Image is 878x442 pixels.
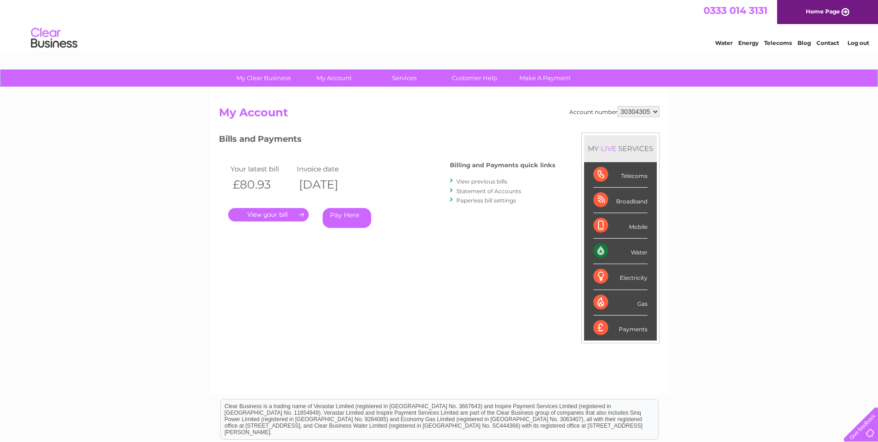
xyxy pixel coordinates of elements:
[323,208,371,228] a: Pay Here
[228,208,309,221] a: .
[715,39,733,46] a: Water
[366,69,442,87] a: Services
[816,39,839,46] a: Contact
[593,162,648,188] div: Telecoms
[599,144,618,153] div: LIVE
[584,135,657,162] div: MY SERVICES
[456,178,507,185] a: View previous bills
[228,163,295,175] td: Your latest bill
[296,69,372,87] a: My Account
[593,290,648,316] div: Gas
[456,188,521,195] a: Statement of Accounts
[294,163,361,175] td: Invoice date
[294,175,361,194] th: [DATE]
[569,106,660,117] div: Account number
[31,24,78,52] img: logo.png
[593,264,648,290] div: Electricity
[593,316,648,341] div: Payments
[738,39,759,46] a: Energy
[219,106,660,124] h2: My Account
[593,213,648,239] div: Mobile
[436,69,513,87] a: Customer Help
[225,69,302,87] a: My Clear Business
[228,175,295,194] th: £80.93
[593,188,648,213] div: Broadband
[219,133,555,149] h3: Bills and Payments
[764,39,792,46] a: Telecoms
[593,239,648,264] div: Water
[507,69,583,87] a: Make A Payment
[450,162,555,169] h4: Billing and Payments quick links
[847,39,869,46] a: Log out
[797,39,811,46] a: Blog
[456,197,516,204] a: Paperless bill settings
[221,5,658,45] div: Clear Business is a trading name of Verastar Limited (registered in [GEOGRAPHIC_DATA] No. 3667643...
[704,5,767,16] a: 0333 014 3131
